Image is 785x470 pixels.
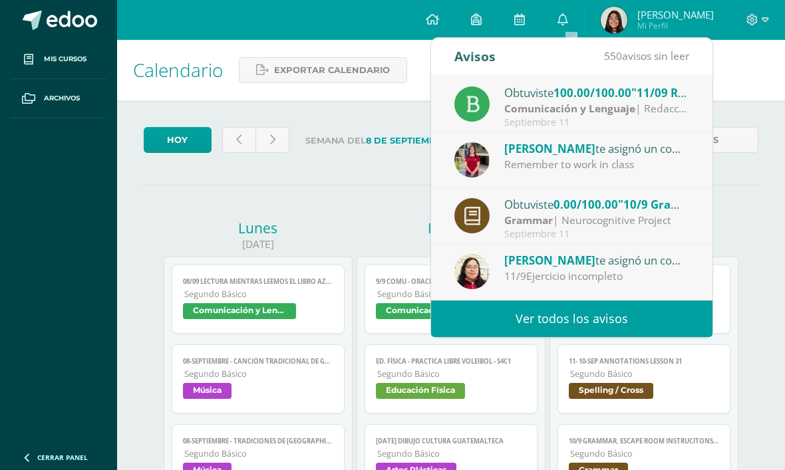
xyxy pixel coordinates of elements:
[11,40,106,79] a: Mis cursos
[184,289,333,300] span: Segundo Básico
[504,140,689,157] div: te asignó un comentario en '10/9 Grammar, Escape room instrucitons in the notebook' para 'Grammar'
[377,448,526,459] span: Segundo Básico
[454,38,496,74] div: Avisos
[604,49,689,63] span: avisos sin leer
[376,383,465,399] span: Educación Física
[377,289,526,300] span: Segundo Básico
[366,136,448,146] strong: 8 de Septiembre
[376,303,489,319] span: Comunicación y Lenguaje
[376,437,526,445] span: [DATE] Dibujo cultura Guatemalteca
[274,58,390,82] span: Exportar calendario
[172,344,344,413] a: 08-septiembre - Canción tradicional de Guatemala guitarra y cantoSegundo BásicoMúsica
[504,253,595,268] span: [PERSON_NAME]
[144,127,212,153] a: Hoy
[44,93,80,104] span: Archivos
[504,101,635,116] strong: Comunicación y Lenguaje
[183,437,333,445] span: 08-septiembre - Tradiciones de [GEOGRAPHIC_DATA]
[553,85,631,100] span: 100.00/100.00
[504,213,553,227] strong: Grammar
[504,84,689,101] div: Obtuviste en
[164,237,353,251] div: [DATE]
[569,357,718,366] span: 11- 10-sep Annotations Lesson 31
[37,453,88,462] span: Cerrar panel
[300,127,550,154] label: Semana del al
[569,437,718,445] span: 10/9 Grammar, Escape room instrucitons in the notebook
[637,8,714,21] span: [PERSON_NAME]
[504,229,689,240] div: Septiembre 11
[431,300,712,337] a: Ver todos los avisos
[184,448,333,459] span: Segundo Básico
[164,219,353,237] div: Lunes
[454,254,490,289] img: c6b4b3f06f981deac34ce0a071b61492.png
[183,357,333,366] span: 08-septiembre - Canción tradicional de Guatemala guitarra y canto
[183,383,232,399] span: Música
[504,251,689,269] div: te asignó un comentario en '10/9 Responder inciso B de página 145.' para 'Emprendimiento para la ...
[504,195,689,213] div: Obtuviste en
[365,344,537,413] a: Ed. Física - PRACTICA LIBRE Voleibol - S4C1Segundo BásicoEducación Física
[504,101,689,116] div: | Redacción
[11,79,106,118] a: Archivos
[376,277,526,286] span: 9/9 COMU - Oraciones compuestas, anotaciones en el cuaderno
[377,368,526,380] span: Segundo Básico
[183,277,333,286] span: 08/09 LECTURA Mientras leemos el libro azul págs. 14-15
[357,219,546,237] div: Martes
[365,265,537,334] a: 9/9 COMU - Oraciones compuestas, anotaciones en el cuadernoSegundo BásicoComunicación y Lenguaje
[184,368,333,380] span: Segundo Básico
[239,57,407,83] a: Exportar calendario
[172,265,344,334] a: 08/09 LECTURA Mientras leemos el libro azul págs. 14-15Segundo BásicoComunicación y Lenguaje
[44,54,86,64] span: Mis cursos
[557,344,730,413] a: 11- 10-sep Annotations Lesson 31Segundo BásicoSpelling / Cross
[376,357,526,366] span: Ed. Física - PRACTICA LIBRE Voleibol - S4C1
[454,142,490,177] img: ea60e6a584bd98fae00485d881ebfd6b.png
[553,197,618,212] span: 0.00/100.00
[604,49,622,63] span: 550
[133,57,223,82] span: Calendario
[637,20,714,31] span: Mi Perfil
[504,269,689,284] div: 11/9Ejercicio incompleto
[504,141,595,156] span: [PERSON_NAME]
[569,383,653,399] span: Spelling / Cross
[601,7,627,33] img: 81f67849df8a724b0181ebd0338a31b1.png
[504,117,689,128] div: Septiembre 11
[570,448,718,459] span: Segundo Básico
[570,368,718,380] span: Segundo Básico
[183,303,296,319] span: Comunicación y Lenguaje
[357,237,546,251] div: [DATE]
[504,213,689,228] div: | Neurocognitive Project
[504,157,689,172] div: Remember to work in class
